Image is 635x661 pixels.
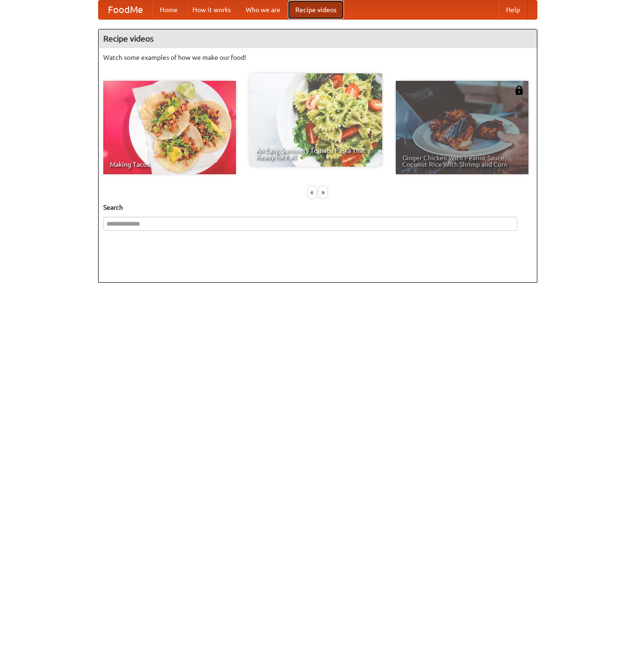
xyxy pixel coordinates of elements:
a: Help [499,0,528,19]
a: Who we are [238,0,288,19]
a: An Easy, Summery Tomato Pasta That's Ready for Fall [250,73,382,167]
div: « [308,186,316,198]
h4: Recipe videos [99,29,537,48]
a: How it works [185,0,238,19]
a: Recipe videos [288,0,344,19]
h5: Search [103,203,532,212]
div: » [319,186,327,198]
img: 483408.png [514,85,524,95]
span: An Easy, Summery Tomato Pasta That's Ready for Fall [256,147,376,160]
a: Making Tacos [103,81,236,174]
a: FoodMe [99,0,152,19]
p: Watch some examples of how we make our food! [103,53,532,62]
span: Making Tacos [110,161,229,168]
a: Home [152,0,185,19]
